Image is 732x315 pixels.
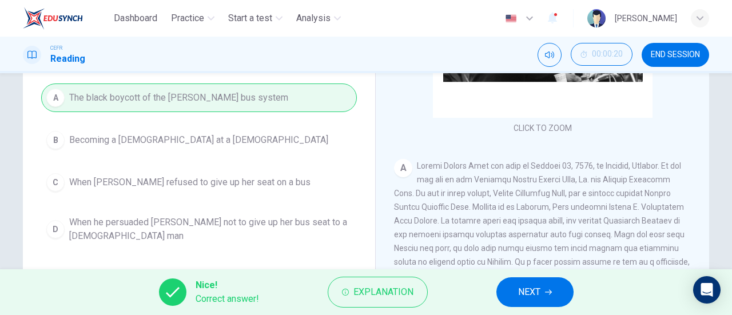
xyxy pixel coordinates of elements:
[196,278,259,292] span: Nice!
[642,43,709,67] button: END SESSION
[109,8,162,29] button: Dashboard
[538,43,562,67] div: Mute
[328,277,428,308] button: Explanation
[587,9,606,27] img: Profile picture
[394,159,412,177] div: A
[353,284,413,300] span: Explanation
[171,11,204,25] span: Practice
[651,50,700,59] span: END SESSION
[292,8,345,29] button: Analysis
[571,43,632,67] div: Hide
[228,11,272,25] span: Start a test
[693,276,721,304] div: Open Intercom Messenger
[224,8,287,29] button: Start a test
[50,52,85,66] h1: Reading
[23,7,109,30] a: EduSynch logo
[615,11,677,25] div: [PERSON_NAME]
[518,284,540,300] span: NEXT
[504,14,518,23] img: en
[571,43,632,66] button: 00:00:20
[166,8,219,29] button: Practice
[496,277,574,307] button: NEXT
[114,11,157,25] span: Dashboard
[592,50,623,59] span: 00:00:20
[50,44,62,52] span: CEFR
[196,292,259,306] span: Correct answer!
[296,11,331,25] span: Analysis
[23,7,83,30] img: EduSynch logo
